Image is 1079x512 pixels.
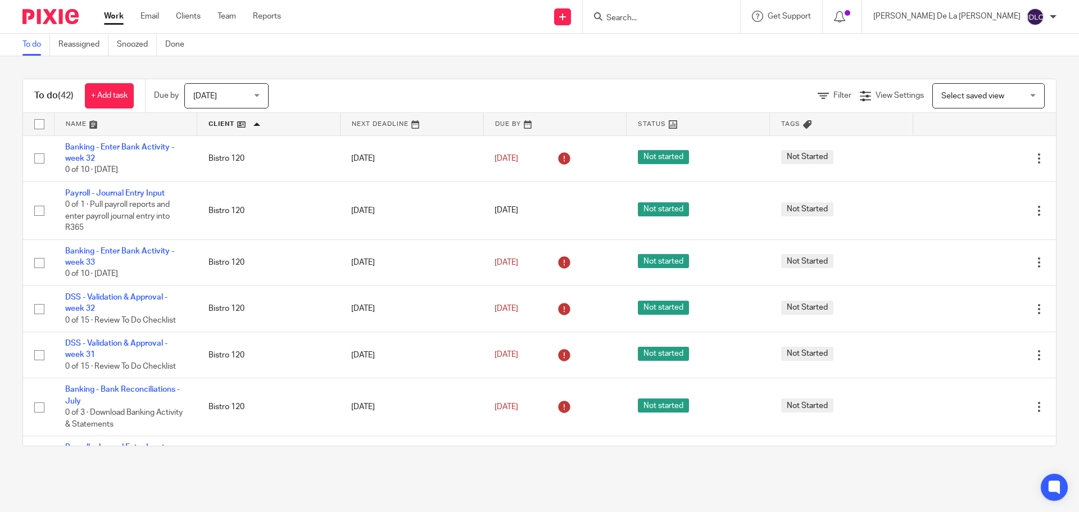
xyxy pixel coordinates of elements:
[65,363,176,370] span: 0 of 15 · Review To Do Checklist
[58,34,108,56] a: Reassigned
[197,378,341,436] td: Bistro 120
[217,11,236,22] a: Team
[197,436,341,494] td: Bistro 120
[340,286,483,332] td: [DATE]
[638,150,689,164] span: Not started
[781,254,833,268] span: Not Started
[65,247,174,266] a: Banking - Enter Bank Activity - week 33
[340,378,483,436] td: [DATE]
[781,150,833,164] span: Not Started
[117,34,157,56] a: Snoozed
[65,316,176,324] span: 0 of 15 · Review To Do Checklist
[781,347,833,361] span: Not Started
[65,339,167,359] a: DSS - Validation & Approval - week 31
[638,254,689,268] span: Not started
[340,239,483,286] td: [DATE]
[941,92,1004,100] span: Select saved view
[58,91,74,100] span: (42)
[176,11,201,22] a: Clients
[495,351,518,359] span: [DATE]
[638,398,689,413] span: Not started
[193,92,217,100] span: [DATE]
[781,121,800,127] span: Tags
[165,34,193,56] a: Done
[781,301,833,315] span: Not Started
[65,201,170,232] span: 0 of 1 · Pull payroll reports and enter payroll journal entry into R365
[768,12,811,20] span: Get Support
[65,409,183,428] span: 0 of 3 · Download Banking Activity & Statements
[104,11,124,22] a: Work
[638,301,689,315] span: Not started
[781,398,833,413] span: Not Started
[495,305,518,312] span: [DATE]
[340,182,483,239] td: [DATE]
[65,270,118,278] span: 0 of 10 · [DATE]
[873,11,1021,22] p: [PERSON_NAME] De La [PERSON_NAME]
[197,135,341,182] td: Bistro 120
[140,11,159,22] a: Email
[154,90,179,101] p: Due by
[65,143,174,162] a: Banking - Enter Bank Activity - week 32
[22,9,79,24] img: Pixie
[34,90,74,102] h1: To do
[22,34,50,56] a: To do
[495,155,518,162] span: [DATE]
[1026,8,1044,26] img: svg%3E
[65,293,167,312] a: DSS - Validation & Approval - week 32
[495,207,518,215] span: [DATE]
[197,239,341,286] td: Bistro 120
[638,202,689,216] span: Not started
[65,386,180,405] a: Banking - Bank Reconciliations - July
[340,135,483,182] td: [DATE]
[65,443,165,451] a: Payroll - Journal Entry Input
[638,347,689,361] span: Not started
[876,92,924,99] span: View Settings
[495,403,518,411] span: [DATE]
[833,92,851,99] span: Filter
[197,286,341,332] td: Bistro 120
[340,332,483,378] td: [DATE]
[605,13,706,24] input: Search
[85,83,134,108] a: + Add task
[197,182,341,239] td: Bistro 120
[340,436,483,494] td: [DATE]
[197,332,341,378] td: Bistro 120
[781,202,833,216] span: Not Started
[253,11,281,22] a: Reports
[65,189,165,197] a: Payroll - Journal Entry Input
[65,166,118,174] span: 0 of 10 · [DATE]
[495,259,518,266] span: [DATE]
